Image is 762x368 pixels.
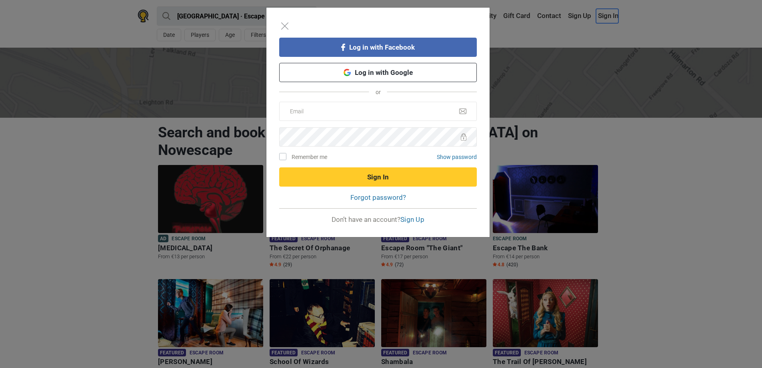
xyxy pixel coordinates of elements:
span: or [369,85,387,99]
button: Close [279,20,290,34]
img: icon [461,133,466,141]
a: Log in with Facebook [279,38,477,57]
img: close [281,22,288,30]
a: Forgot password? [350,193,406,201]
label: Remember me [285,153,327,161]
a: Sign Up [400,215,424,223]
a: Show password [437,154,477,160]
img: icon [459,109,466,114]
a: Log in with Google [279,63,477,82]
input: Email [279,102,477,121]
p: Don’t have an account? [279,215,477,224]
button: Sign In [279,167,477,187]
